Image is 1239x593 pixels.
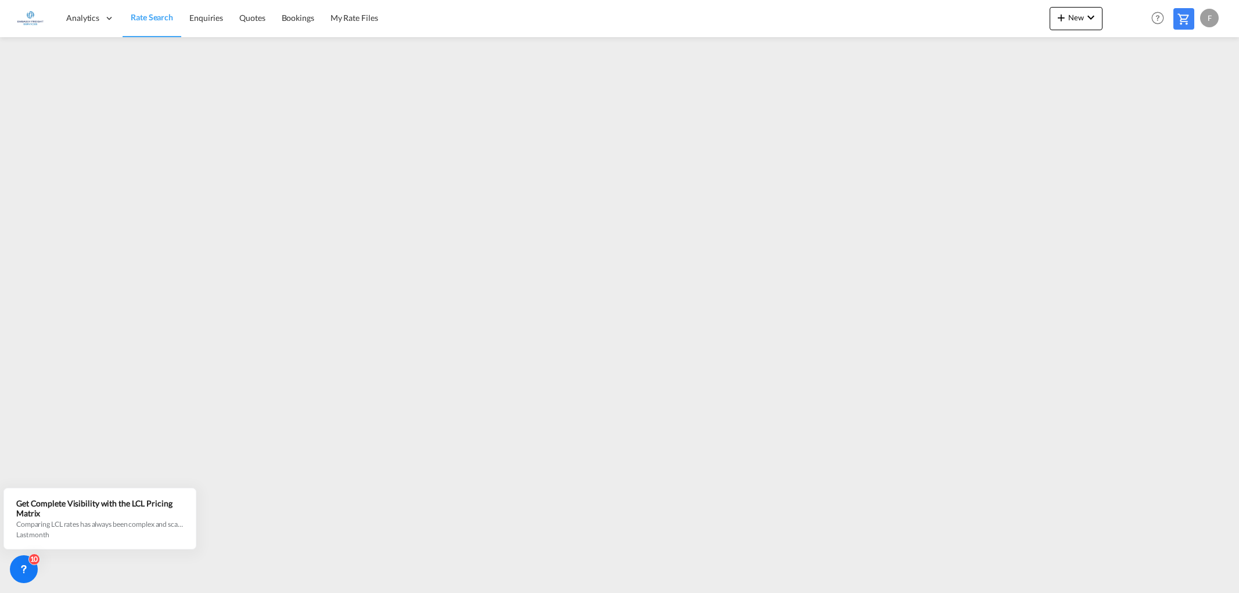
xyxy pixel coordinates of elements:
[1200,9,1219,27] div: F
[282,13,314,23] span: Bookings
[1054,10,1068,24] md-icon: icon-plus 400-fg
[1148,8,1168,28] span: Help
[1084,10,1098,24] md-icon: icon-chevron-down
[189,13,223,23] span: Enquiries
[331,13,378,23] span: My Rate Files
[1054,13,1098,22] span: New
[239,13,265,23] span: Quotes
[17,5,44,31] img: e1326340b7c511ef854e8d6a806141ad.jpg
[131,12,173,22] span: Rate Search
[1148,8,1173,29] div: Help
[66,12,99,24] span: Analytics
[1050,7,1102,30] button: icon-plus 400-fgNewicon-chevron-down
